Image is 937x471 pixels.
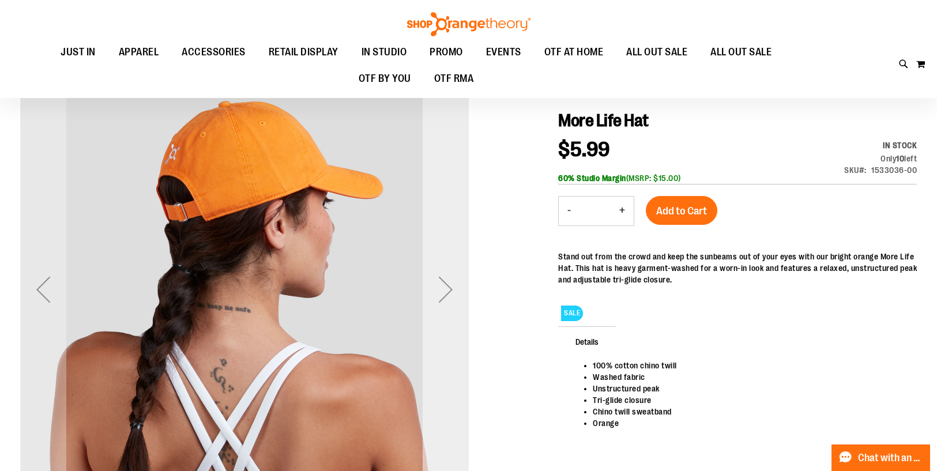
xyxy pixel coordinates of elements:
span: OTF BY YOU [359,66,411,92]
li: Chino twill sweatband [593,406,905,417]
span: Chat with an Expert [858,453,923,464]
li: Orange [593,417,905,429]
span: ALL OUT SALE [626,39,687,65]
li: 100% cotton chino twill [593,360,905,371]
span: APPAREL [119,39,159,65]
img: Shop Orangetheory [405,12,532,36]
strong: 10 [896,154,904,163]
input: Product quantity [579,197,611,225]
span: IN STUDIO [362,39,407,65]
span: Add to Cart [656,205,707,217]
span: Details [558,326,616,356]
strong: SKU [844,165,867,175]
span: In stock [883,141,917,150]
div: Availability [844,140,917,151]
li: Tri-glide closure [593,394,905,406]
span: $5.99 [558,138,610,161]
span: OTF RMA [434,66,474,92]
span: PROMO [430,39,463,65]
button: Increase product quantity [611,197,634,225]
button: Add to Cart [646,196,717,225]
span: EVENTS [486,39,521,65]
span: ALL OUT SALE [710,39,772,65]
li: Unstructured peak [593,383,905,394]
button: Decrease product quantity [559,197,579,225]
div: Stand out from the crowd and keep the sunbeams out of your eyes with our bright orange More Life ... [558,251,917,285]
li: Washed fabric [593,371,905,383]
span: JUST IN [61,39,96,65]
span: SALE [561,306,583,321]
span: ACCESSORIES [182,39,246,65]
b: 60% Studio Margin [558,174,626,183]
button: Chat with an Expert [831,444,931,471]
div: 1533036-00 [871,164,917,176]
div: (MSRP: $15.00) [558,172,917,184]
span: More Life Hat [558,111,649,130]
span: RETAIL DISPLAY [269,39,338,65]
div: Only 10 left [844,153,917,164]
span: OTF AT HOME [544,39,604,65]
